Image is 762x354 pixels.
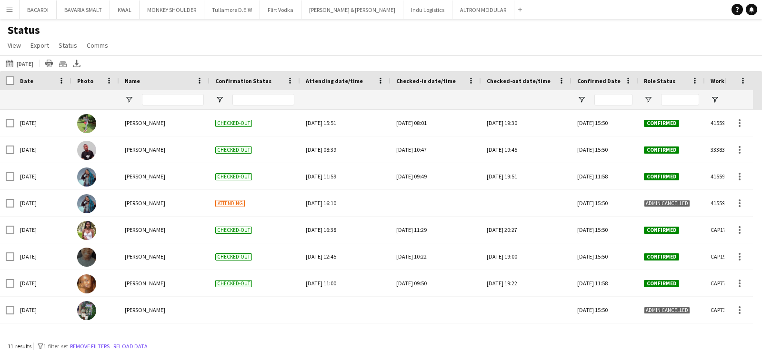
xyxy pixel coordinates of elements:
div: [DATE] 15:50 [571,217,638,243]
button: Open Filter Menu [644,95,652,104]
div: [DATE] 10:47 [396,136,475,163]
div: [DATE] 15:50 [571,297,638,323]
div: [DATE] 16:38 [306,217,385,243]
div: [DATE] 15:50 [571,136,638,163]
div: [DATE] 08:39 [306,136,385,163]
span: Checked-out [215,120,252,127]
span: Checked-out [215,146,252,154]
span: Name [125,77,140,84]
span: Checked-out date/time [487,77,551,84]
span: 1 filter set [43,343,68,350]
button: Open Filter Menu [577,95,586,104]
span: Confirmation Status [215,77,271,84]
div: [DATE] 11:58 [571,163,638,189]
app-action-btn: Export XLSX [71,58,82,69]
span: [PERSON_NAME] [125,173,165,180]
span: Confirmed Date [577,77,621,84]
span: Status [59,41,77,50]
div: [DATE] [14,190,71,216]
button: Open Filter Menu [711,95,719,104]
div: [DATE] 15:50 [571,190,638,216]
span: Confirmed [644,120,679,127]
span: Export [30,41,49,50]
div: [DATE] 16:04 [306,323,385,350]
span: Workforce ID [711,77,746,84]
button: MONKEY SHOULDER [140,0,204,19]
span: [PERSON_NAME] [125,253,165,260]
a: View [4,39,25,52]
span: [PERSON_NAME] [125,199,165,207]
div: [DATE] 19:22 [487,270,566,296]
span: Checked-out [215,173,252,180]
img: IDRIS MUDEIZI [77,141,96,160]
span: Attending [215,200,245,207]
div: [DATE] 10:22 [396,243,475,270]
div: [DATE] 11:59 [306,163,385,189]
button: ALTRON MODULAR [452,0,514,19]
div: [DATE] 09:50 [396,270,475,296]
div: [DATE] [14,163,71,189]
span: Checked-in date/time [396,77,456,84]
div: [DATE] 11:58 [571,270,638,296]
span: Comms [87,41,108,50]
a: Status [55,39,81,52]
div: [DATE] 11:00 [306,270,385,296]
span: Date [20,77,33,84]
button: Open Filter Menu [125,95,133,104]
div: [DATE] 19:30 [487,110,566,136]
span: [PERSON_NAME] [125,119,165,126]
div: [DATE] [14,136,71,163]
span: View [8,41,21,50]
div: [DATE] 08:01 [396,110,475,136]
span: Photo [77,77,93,84]
div: [DATE] 19:51 [487,163,566,189]
div: [DATE] 16:10 [306,190,385,216]
span: Confirmed [644,280,679,287]
button: [PERSON_NAME] & [PERSON_NAME] [301,0,403,19]
div: [DATE] 09:49 [396,163,475,189]
span: Attending date/time [306,77,363,84]
div: [DATE] [14,243,71,270]
a: Export [27,39,53,52]
button: Open Filter Menu [215,95,224,104]
span: Confirmed [644,173,679,180]
img: Cecilia Nyangeri [77,221,96,240]
div: [DATE] 19:45 [487,136,566,163]
div: [DATE] 20:27 [487,217,566,243]
button: BACARDI [20,0,57,19]
div: [DATE] 12:45 [306,243,385,270]
div: [DATE] [14,110,71,136]
img: Mary Thuku [77,274,96,293]
span: Confirmed [644,227,679,234]
input: Confirmed Date Filter Input [594,94,632,105]
div: [DATE] [14,270,71,296]
span: Admin cancelled [644,200,690,207]
div: [DATE] 15:50 [571,323,638,350]
img: Mary Aplina [77,194,96,213]
img: Bina Chacha [77,248,96,267]
input: Name Filter Input [142,94,204,105]
button: BAVARIA SMALT [57,0,110,19]
div: [DATE] [14,297,71,323]
button: Tullamore D.E.W [204,0,260,19]
div: [DATE] [14,323,71,350]
img: Sharon Mutindi [77,301,96,320]
span: Confirmed [644,146,679,154]
app-action-btn: Crew files as ZIP [57,58,69,69]
input: Confirmation Status Filter Input [232,94,294,105]
span: Checked-out [215,280,252,287]
a: Comms [83,39,112,52]
div: [DATE] 11:29 [396,217,475,243]
button: Remove filters [68,341,111,352]
app-action-btn: Print [43,58,55,69]
div: [DATE] 15:51 [306,110,385,136]
span: Checked-out [215,253,252,260]
img: Mary Aplina [77,167,96,187]
button: KWAL [110,0,140,19]
div: [DATE] 15:50 [571,243,638,270]
input: Role Status Filter Input [661,94,699,105]
span: Checked-out [215,227,252,234]
span: [PERSON_NAME] [125,226,165,233]
button: Reload data [111,341,150,352]
span: Role Status [644,77,675,84]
